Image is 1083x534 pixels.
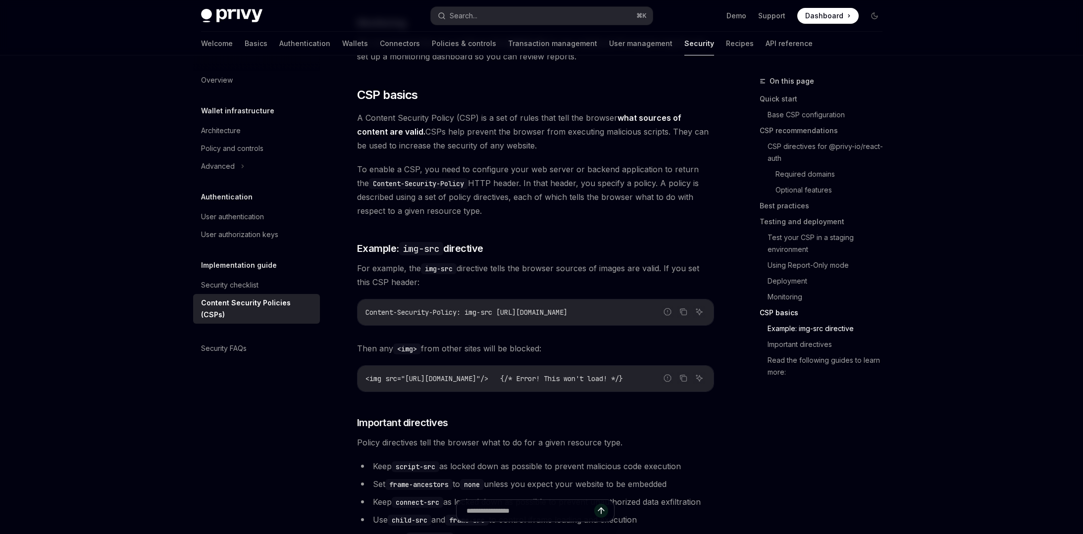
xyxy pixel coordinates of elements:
[357,416,448,430] span: Important directives
[201,342,247,354] div: Security FAQs
[760,305,890,321] a: CSP basics
[867,8,882,24] button: Toggle dark mode
[201,143,263,154] div: Policy and controls
[193,71,320,89] a: Overview
[357,495,714,509] li: Keep as locked down as possible to prevent unauthorized data exfiltration
[797,8,859,24] a: Dashboard
[661,305,674,318] button: Report incorrect code
[392,497,443,508] code: connect-src
[758,11,785,21] a: Support
[760,107,890,123] a: Base CSP configuration
[193,276,320,294] a: Security checklist
[392,461,439,472] code: script-src
[201,32,233,55] a: Welcome
[466,500,594,522] input: Ask a question...
[726,32,754,55] a: Recipes
[201,105,274,117] h5: Wallet infrastructure
[201,279,258,291] div: Security checklist
[760,198,890,214] a: Best practices
[760,123,890,139] a: CSP recommendations
[357,261,714,289] span: For example, the directive tells the browser sources of images are valid. If you set this CSP hea...
[201,229,278,241] div: User authorization keys
[193,122,320,140] a: Architecture
[342,32,368,55] a: Wallets
[369,178,468,189] code: Content-Security-Policy
[661,372,674,385] button: Report incorrect code
[365,374,623,383] span: <img src="[URL][DOMAIN_NAME]"/> {/* Error! This won't load! */}
[357,242,483,255] span: Example: directive
[201,259,277,271] h5: Implementation guide
[357,162,714,218] span: To enable a CSP, you need to configure your web server or backend application to return the HTTP ...
[431,7,653,25] button: Search...⌘K
[193,340,320,357] a: Security FAQs
[380,32,420,55] a: Connectors
[460,479,484,490] code: none
[193,294,320,324] a: Content Security Policies (CSPs)
[385,479,453,490] code: frame-ancestors
[636,12,647,20] span: ⌘ K
[245,32,267,55] a: Basics
[760,91,890,107] a: Quick start
[201,191,253,203] h5: Authentication
[201,74,233,86] div: Overview
[693,305,706,318] button: Ask AI
[609,32,672,55] a: User management
[760,166,890,182] a: Required domains
[432,32,496,55] a: Policies & controls
[760,289,890,305] a: Monitoring
[201,211,264,223] div: User authentication
[760,273,890,289] a: Deployment
[508,32,597,55] a: Transaction management
[201,297,314,321] div: Content Security Policies (CSPs)
[201,160,235,172] div: Advanced
[193,226,320,243] a: User authorization keys
[677,372,690,385] button: Copy the contents from the code block
[594,504,608,518] button: Send message
[279,32,330,55] a: Authentication
[760,352,890,380] a: Read the following guides to learn more:
[766,32,813,55] a: API reference
[365,308,567,317] span: Content-Security-Policy: img-src [URL][DOMAIN_NAME]
[193,140,320,157] a: Policy and controls
[693,372,706,385] button: Ask AI
[357,459,714,473] li: Keep as locked down as possible to prevent malicious code execution
[201,9,262,23] img: dark logo
[760,139,890,166] a: CSP directives for @privy-io/react-auth
[357,341,714,355] span: Then any from other sites will be blocked:
[760,337,890,352] a: Important directives
[399,242,444,255] code: img-src
[193,208,320,226] a: User authentication
[421,263,457,274] code: img-src
[393,343,421,354] code: <img>
[760,321,890,337] a: Example: img-src directive
[770,75,814,87] span: On this page
[760,230,890,257] a: Test your CSP in a staging environment
[760,214,890,230] a: Testing and deployment
[450,10,477,22] div: Search...
[357,436,714,449] span: Policy directives tell the browser what to do for a given resource type.
[726,11,746,21] a: Demo
[357,111,714,152] span: A Content Security Policy (CSP) is a set of rules that tell the browser CSPs help prevent the bro...
[805,11,843,21] span: Dashboard
[760,182,890,198] a: Optional features
[760,257,890,273] a: Using Report-Only mode
[193,157,320,175] button: Advanced
[684,32,714,55] a: Security
[357,477,714,491] li: Set to unless you expect your website to be embedded
[677,305,690,318] button: Copy the contents from the code block
[201,125,241,137] div: Architecture
[357,87,418,103] span: CSP basics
